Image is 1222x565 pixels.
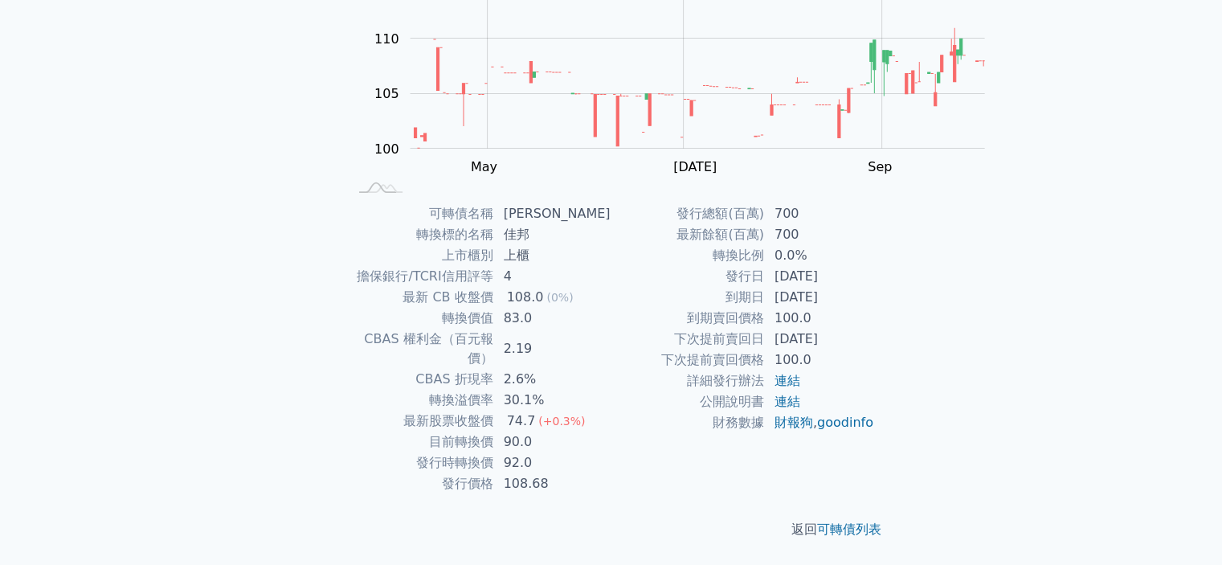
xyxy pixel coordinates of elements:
[494,473,611,494] td: 108.68
[329,520,894,539] p: 返回
[348,411,494,432] td: 最新股票收盤價
[611,287,765,308] td: 到期日
[765,412,875,433] td: ,
[348,390,494,411] td: 轉換溢價率
[494,390,611,411] td: 30.1%
[611,329,765,350] td: 下次提前賣回日
[348,245,494,266] td: 上市櫃別
[494,432,611,452] td: 90.0
[348,369,494,390] td: CBAS 折現率
[765,266,875,287] td: [DATE]
[611,350,765,371] td: 下次提前賣回價格
[494,308,611,329] td: 83.0
[611,412,765,433] td: 財務數據
[348,452,494,473] td: 發行時轉換價
[611,224,765,245] td: 最新餘額(百萬)
[504,411,539,431] div: 74.7
[348,266,494,287] td: 擔保銀行/TCRI信用評等
[494,266,611,287] td: 4
[765,224,875,245] td: 700
[374,86,399,101] tspan: 105
[494,329,611,369] td: 2.19
[611,371,765,391] td: 詳細發行辦法
[765,287,875,308] td: [DATE]
[374,31,399,47] tspan: 110
[611,203,765,224] td: 發行總額(百萬)
[765,203,875,224] td: 700
[673,159,717,174] tspan: [DATE]
[817,415,873,430] a: goodinfo
[774,373,800,388] a: 連結
[348,473,494,494] td: 發行價格
[374,141,399,157] tspan: 100
[494,245,611,266] td: 上櫃
[494,203,611,224] td: [PERSON_NAME]
[471,159,497,174] tspan: May
[817,522,881,537] a: 可轉債列表
[348,432,494,452] td: 目前轉換價
[774,415,813,430] a: 財報狗
[348,329,494,369] td: CBAS 權利金（百元報價）
[611,245,765,266] td: 轉換比例
[765,245,875,266] td: 0.0%
[494,452,611,473] td: 92.0
[348,287,494,308] td: 最新 CB 收盤價
[611,308,765,329] td: 到期賣回價格
[546,291,573,304] span: (0%)
[538,415,585,428] span: (+0.3%)
[348,203,494,224] td: 可轉債名稱
[504,288,547,307] div: 108.0
[348,308,494,329] td: 轉換價值
[765,329,875,350] td: [DATE]
[494,369,611,390] td: 2.6%
[494,224,611,245] td: 佳邦
[611,391,765,412] td: 公開說明書
[765,350,875,371] td: 100.0
[348,224,494,245] td: 轉換標的名稱
[774,394,800,409] a: 連結
[765,308,875,329] td: 100.0
[611,266,765,287] td: 發行日
[1142,488,1222,565] iframe: Chat Widget
[868,159,892,174] tspan: Sep
[1142,488,1222,565] div: 聊天小工具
